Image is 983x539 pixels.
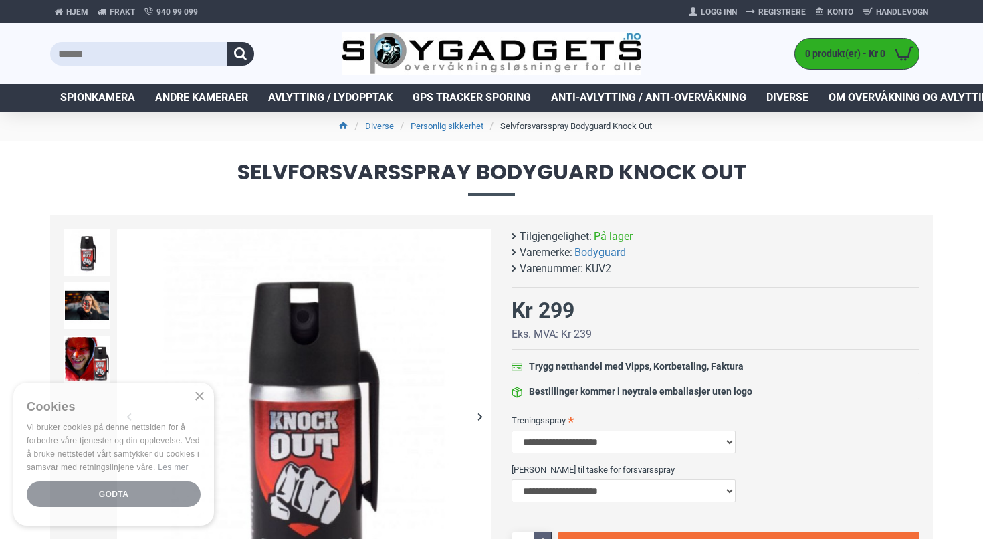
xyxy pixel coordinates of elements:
a: Konto [810,1,858,23]
label: [PERSON_NAME] til taske for forsvarsspray [512,459,919,480]
b: Varemerke: [520,245,572,261]
span: På lager [594,229,633,245]
a: Spionkamera [50,84,145,112]
span: Handlevogn [876,6,928,18]
div: Godta [27,481,201,507]
a: Registrere [742,1,810,23]
b: Varenummer: [520,261,583,277]
a: Bodyguard [574,245,626,261]
b: Tilgjengelighet: [520,229,592,245]
span: Selvforsvarsspray Bodyguard Knock Out [50,161,933,195]
div: Next slide [468,405,491,428]
a: Les mer, opens a new window [158,463,188,472]
a: Diverse [365,120,394,133]
span: Logg Inn [701,6,737,18]
a: Andre kameraer [145,84,258,112]
span: KUV2 [585,261,611,277]
a: 0 produkt(er) - Kr 0 [795,39,919,69]
img: Forsvarsspray - Lovlig Pepperspray - SpyGadgets.no [64,336,110,383]
span: Spionkamera [60,90,135,106]
a: GPS Tracker Sporing [403,84,541,112]
span: Vi bruker cookies på denne nettsiden for å forbedre våre tjenester og din opplevelse. Ved å bruke... [27,423,200,471]
img: Forsvarsspray - Lovlig Pepperspray - SpyGadgets.no [64,229,110,276]
span: Frakt [110,6,135,18]
div: Trygg netthandel med Vipps, Kortbetaling, Faktura [529,360,744,374]
span: 0 produkt(er) - Kr 0 [795,47,889,61]
div: Close [194,392,204,402]
a: Avlytting / Lydopptak [258,84,403,112]
img: SpyGadgets.no [342,32,642,76]
span: Hjem [66,6,88,18]
a: Diverse [756,84,818,112]
div: Kr 299 [512,294,574,326]
a: Logg Inn [684,1,742,23]
div: Cookies [27,393,192,421]
a: Handlevogn [858,1,933,23]
div: Bestillinger kommer i nøytrale emballasjer uten logo [529,385,752,399]
span: Andre kameraer [155,90,248,106]
span: Diverse [766,90,808,106]
label: Treningsspray [512,409,919,431]
a: Anti-avlytting / Anti-overvåkning [541,84,756,112]
span: GPS Tracker Sporing [413,90,531,106]
span: Konto [827,6,853,18]
a: Personlig sikkerhet [411,120,483,133]
span: Registrere [758,6,806,18]
span: Avlytting / Lydopptak [268,90,393,106]
img: Forsvarsspray - Lovlig Pepperspray - SpyGadgets.no [64,282,110,329]
span: Anti-avlytting / Anti-overvåkning [551,90,746,106]
span: 940 99 099 [156,6,198,18]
